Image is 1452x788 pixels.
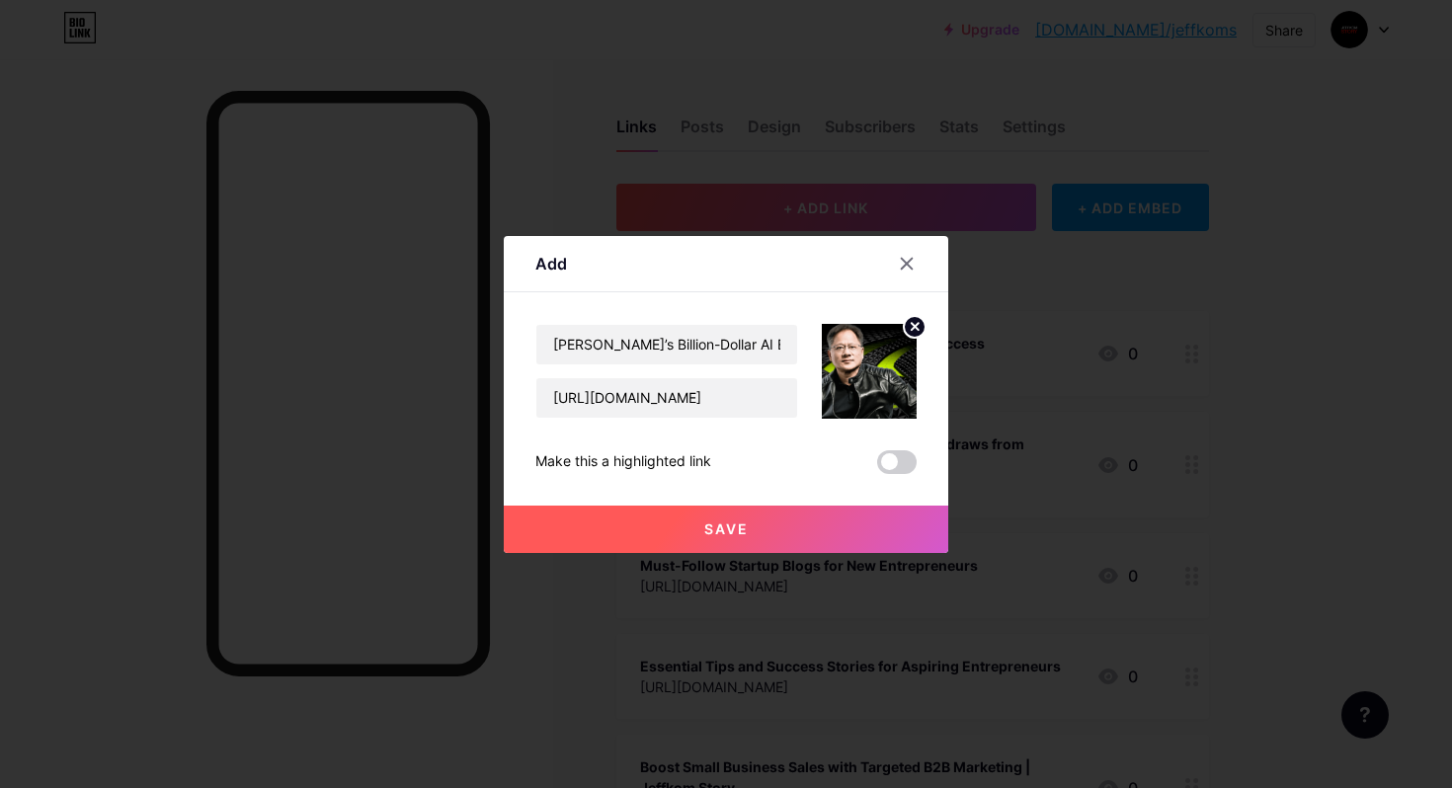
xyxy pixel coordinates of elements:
[504,506,948,553] button: Save
[822,324,917,419] img: link_thumbnail
[536,325,797,364] input: Title
[704,520,749,537] span: Save
[535,450,711,474] div: Make this a highlighted link
[536,378,797,418] input: URL
[535,252,567,276] div: Add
